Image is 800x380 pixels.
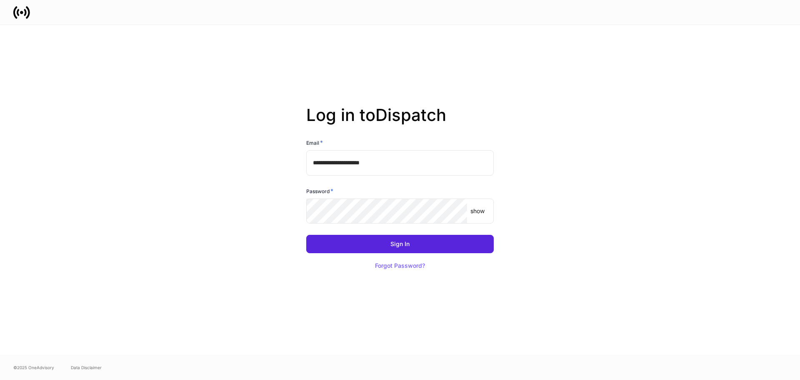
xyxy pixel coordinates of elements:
div: Sign In [390,241,410,247]
h2: Log in to Dispatch [306,105,494,138]
span: © 2025 OneAdvisory [13,364,54,371]
p: show [470,207,485,215]
h6: Password [306,187,333,195]
button: Forgot Password? [365,257,435,275]
button: Sign In [306,235,494,253]
div: Forgot Password? [375,263,425,269]
a: Data Disclaimer [71,364,102,371]
h6: Email [306,138,323,147]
